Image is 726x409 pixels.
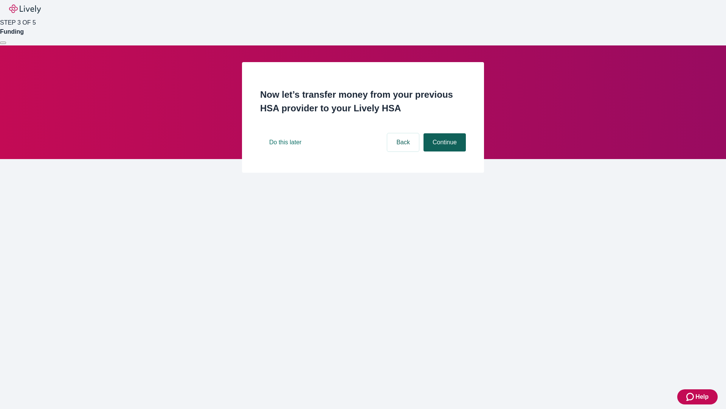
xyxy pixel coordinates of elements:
[677,389,718,404] button: Zendesk support iconHelp
[686,392,695,401] svg: Zendesk support icon
[387,133,419,151] button: Back
[695,392,709,401] span: Help
[9,5,41,14] img: Lively
[423,133,466,151] button: Continue
[260,133,310,151] button: Do this later
[260,88,466,115] h2: Now let’s transfer money from your previous HSA provider to your Lively HSA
